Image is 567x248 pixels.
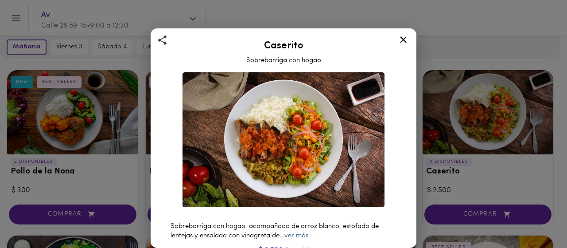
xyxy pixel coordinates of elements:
h2: Caserito [162,41,405,51]
a: ver más [284,232,308,239]
img: Caserito [183,72,384,207]
span: Sobrebarriga con hogao, acompañado de arroz blanco, estofado de lentejas y ensalada con vinagreta... [171,223,379,239]
span: Sobrebarriga con hogao [246,57,321,64]
iframe: Messagebird Livechat Widget [516,197,558,239]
